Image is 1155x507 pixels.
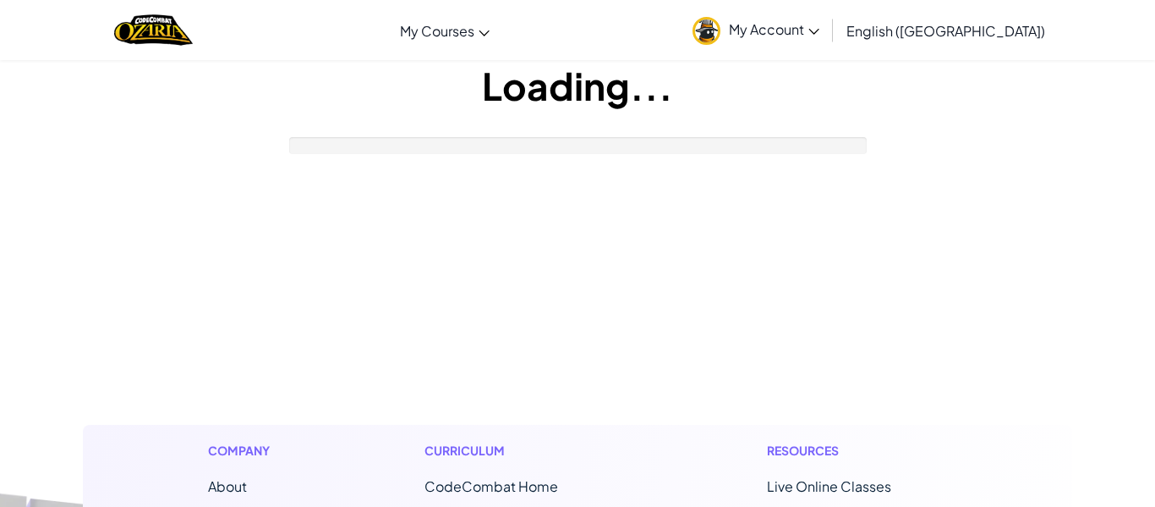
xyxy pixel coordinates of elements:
span: English ([GEOGRAPHIC_DATA]) [846,22,1045,40]
a: Ozaria by CodeCombat logo [114,13,193,47]
a: About [208,477,247,495]
h1: Curriculum [424,442,629,460]
img: avatar [692,17,720,45]
a: My Account [684,3,828,57]
span: CodeCombat Home [424,477,558,495]
a: Live Online Classes [767,477,891,495]
h1: Company [208,442,287,460]
a: English ([GEOGRAPHIC_DATA]) [838,8,1054,53]
span: My Account [729,20,819,38]
span: My Courses [400,22,474,40]
img: Home [114,13,193,47]
a: My Courses [391,8,498,53]
h1: Resources [767,442,947,460]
